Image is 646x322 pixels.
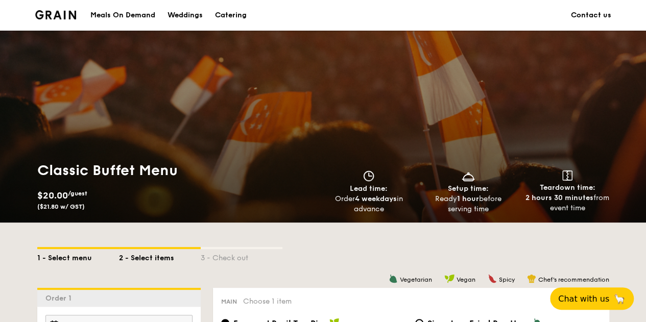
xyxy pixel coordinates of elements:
img: icon-teardown.65201eee.svg [562,170,572,181]
span: ($21.80 w/ GST) [37,203,85,210]
strong: 1 hour [457,194,479,203]
button: Chat with us🦙 [550,287,634,310]
div: 3 - Check out [201,249,282,263]
img: icon-clock.2db775ea.svg [361,170,376,182]
h1: Classic Buffet Menu [37,161,319,180]
img: icon-spicy.37a8142b.svg [488,274,497,283]
span: Lead time: [350,184,388,193]
div: 2 - Select items [119,249,201,263]
img: icon-chef-hat.a58ddaea.svg [527,274,536,283]
div: Order in advance [323,194,415,214]
span: Spicy [499,276,515,283]
span: Vegetarian [400,276,432,283]
span: Main [221,298,237,305]
span: $20.00 [37,190,68,201]
span: Order 1 [45,294,76,303]
span: Teardown time: [540,183,595,192]
div: from event time [522,193,613,213]
img: icon-vegan.f8ff3823.svg [444,274,454,283]
span: Choose 1 item [243,297,292,306]
a: Logotype [35,10,77,19]
span: Vegan [457,276,475,283]
img: icon-dish.430c3a2e.svg [461,170,476,182]
strong: 2 hours 30 minutes [525,193,593,202]
span: Chef's recommendation [538,276,609,283]
div: Ready before serving time [422,194,514,214]
span: /guest [68,190,87,197]
span: Chat with us [558,294,609,304]
strong: 4 weekdays [354,194,396,203]
span: Setup time: [448,184,489,193]
div: 1 - Select menu [37,249,119,263]
span: 🦙 [613,293,626,305]
img: Grain [35,10,77,19]
img: icon-vegetarian.fe4039eb.svg [389,274,398,283]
